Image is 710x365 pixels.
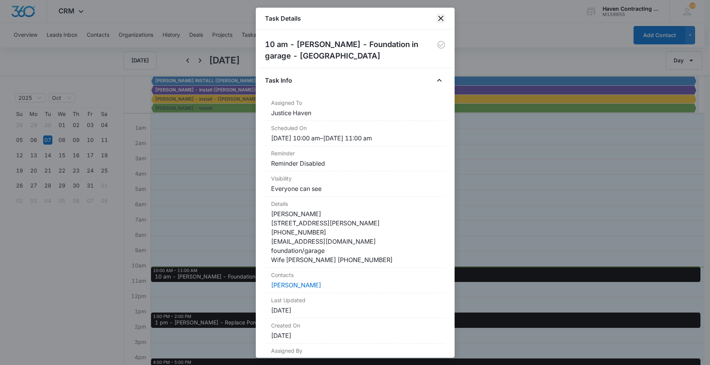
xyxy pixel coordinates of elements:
[265,146,445,171] div: ReminderReminder Disabled
[265,96,445,121] div: Assigned ToJustice Haven
[265,268,445,293] div: Contacts[PERSON_NAME]
[271,306,439,315] dd: [DATE]
[271,124,439,132] dt: Scheduled On
[271,331,439,340] dd: [DATE]
[271,200,439,208] dt: Details
[436,14,445,23] button: close
[271,184,439,193] dd: Everyone can see
[271,271,439,279] dt: Contacts
[265,293,445,318] div: Last Updated[DATE]
[271,99,439,107] dt: Assigned To
[271,159,439,168] dd: Reminder Disabled
[265,121,445,146] div: Scheduled On[DATE] 10:00 am–[DATE] 11:00 am
[265,171,445,197] div: VisibilityEveryone can see
[265,39,438,62] h2: 10 am - [PERSON_NAME] - Foundation in garage - [GEOGRAPHIC_DATA]
[271,134,439,143] dd: [DATE] 10:00 am – [DATE] 11:00 am
[265,76,292,85] h4: Task Info
[271,347,439,355] dt: Assigned By
[265,318,445,344] div: Created On[DATE]
[271,321,439,329] dt: Created On
[265,197,445,268] div: Details[PERSON_NAME] [STREET_ADDRESS][PERSON_NAME] [PHONE_NUMBER] [EMAIL_ADDRESS][DOMAIN_NAME] fo...
[271,174,439,182] dt: Visibility
[271,108,439,117] dd: Justice Haven
[271,149,439,157] dt: Reminder
[433,74,445,86] button: Close
[271,209,439,264] dd: [PERSON_NAME] [STREET_ADDRESS][PERSON_NAME] [PHONE_NUMBER] [EMAIL_ADDRESS][DOMAIN_NAME] foundatio...
[271,296,439,304] dt: Last Updated
[271,281,321,289] a: [PERSON_NAME]
[265,14,301,23] h1: Task Details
